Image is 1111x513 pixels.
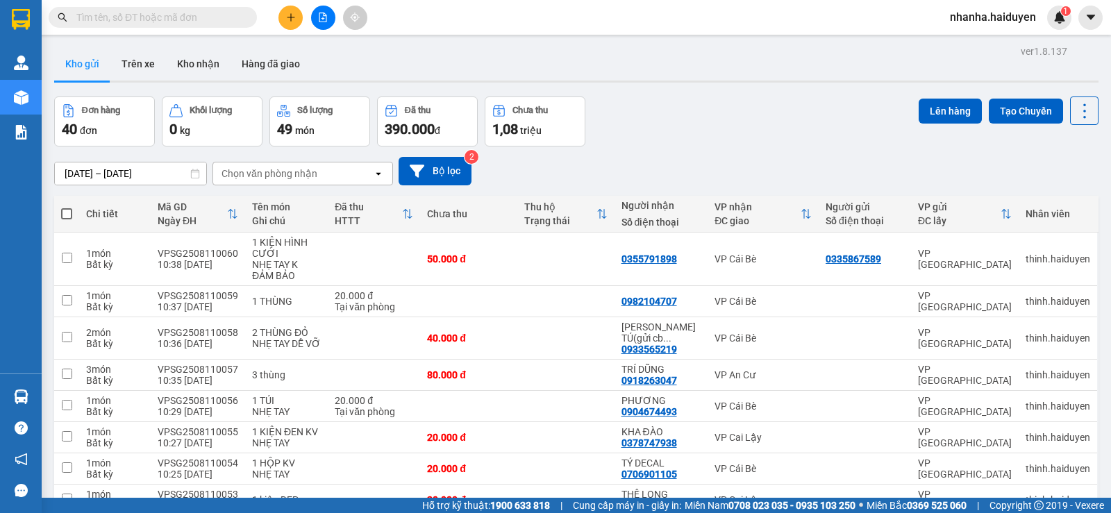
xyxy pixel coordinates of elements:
div: 0904674493 [621,406,677,417]
button: Số lượng49món [269,96,370,146]
img: warehouse-icon [14,56,28,70]
div: 50.000 đ [427,253,510,264]
div: ĐC lấy [918,215,1001,226]
div: 1 HỘP KV [252,457,321,469]
div: Tại văn phòng [335,406,413,417]
div: 10:38 [DATE] [158,259,238,270]
span: notification [15,453,28,466]
div: Tên món [252,201,321,212]
span: 390.000 [385,121,435,137]
div: Bất kỳ [86,259,144,270]
span: file-add [318,12,328,22]
div: NHẸ TAY [252,469,321,480]
span: | [977,498,979,513]
div: Số lượng [297,106,333,115]
div: 20.000 đ [335,290,413,301]
sup: 1 [1061,6,1071,16]
span: copyright [1034,501,1044,510]
span: 1 [1063,6,1068,16]
span: aim [350,12,360,22]
div: 1 món [86,426,144,437]
div: NHẸ TAY K ĐẢM BẢO [252,259,321,281]
div: 10:27 [DATE] [158,437,238,448]
div: NHẸ TAY [252,437,321,448]
div: Chưa thu [427,208,510,219]
div: 10:35 [DATE] [158,375,238,386]
button: Tạo Chuyến [989,99,1063,124]
div: VP Cái Bè [715,253,812,264]
svg: open [373,168,384,179]
div: thinh.haiduyen [1026,253,1090,264]
div: 20.000 đ [427,494,510,505]
th: Toggle SortBy [517,196,615,233]
div: Chi tiết [86,208,144,219]
div: Mã GD [158,201,227,212]
div: 1 KIỆN HÌNH CƯỚI [252,237,321,259]
div: 1 món [86,248,144,259]
div: 1 KIỆN ĐEN KV [252,426,321,437]
strong: 1900 633 818 [490,500,550,511]
input: Tìm tên, số ĐT hoặc mã đơn [76,10,240,25]
div: 0982104707 [621,296,677,307]
div: VP Cái Bè [715,463,812,474]
span: 1,08 [492,121,518,137]
div: Ghi chú [252,215,321,226]
button: Kho gửi [54,47,110,81]
button: aim [343,6,367,30]
div: Bất kỳ [86,469,144,480]
div: Chọn văn phòng nhận [222,167,317,180]
div: 1 món [86,489,144,500]
strong: 0708 023 035 - 0935 103 250 [728,500,855,511]
img: icon-new-feature [1053,11,1066,24]
div: VP [GEOGRAPHIC_DATA] [918,327,1012,349]
div: Số điện thoại [621,217,701,228]
input: Select a date range. [55,162,206,185]
div: thinh.haiduyen [1026,463,1090,474]
div: VP [GEOGRAPHIC_DATA] [918,290,1012,312]
div: 0335867589 [826,253,881,264]
div: 1 món [86,457,144,469]
div: PHƯƠNG [621,395,701,406]
span: plus [286,12,296,22]
div: thinh.haiduyen [1026,333,1090,344]
div: KHA ĐÀO [621,426,701,437]
span: đơn [80,125,97,136]
span: caret-down [1085,11,1097,24]
img: logo-vxr [12,9,30,30]
div: Tại văn phòng [335,301,413,312]
span: nhanha.haiduyen [939,8,1047,26]
button: Đã thu390.000đ [377,96,478,146]
div: Bất kỳ [86,437,144,448]
button: Hàng đã giao [231,47,311,81]
div: 80.000 đ [427,369,510,380]
div: 1 TÚI [252,395,321,406]
div: TRÍ DŨNG [621,364,701,375]
div: Ngày ĐH [158,215,227,226]
button: Đơn hàng40đơn [54,96,155,146]
div: VP [GEOGRAPHIC_DATA] [918,457,1012,480]
div: VP [GEOGRAPHIC_DATA] [918,248,1012,270]
div: Đơn hàng [82,106,120,115]
div: VPSG2508110059 [158,290,238,301]
div: thinh.haiduyen [1026,296,1090,307]
div: VPSG2508110053 [158,489,238,500]
div: 10:36 [DATE] [158,338,238,349]
th: Toggle SortBy [328,196,420,233]
div: 1 kiện DẸP [252,494,321,505]
div: VPSG2508110056 [158,395,238,406]
div: Đã thu [335,201,402,212]
div: VPSG2508110057 [158,364,238,375]
div: NHẸ TAY DỄ VỠ [252,338,321,349]
div: VP Cai Lậy [715,494,812,505]
span: Hỗ trợ kỹ thuật: [422,498,550,513]
sup: 2 [465,150,478,164]
span: ... [663,333,671,344]
button: Chưa thu1,08 triệu [485,96,585,146]
div: Số điện thoại [826,215,904,226]
div: Người nhận [621,200,701,211]
div: VP [GEOGRAPHIC_DATA] [918,395,1012,417]
button: Kho nhận [166,47,231,81]
div: ver 1.8.137 [1021,44,1067,59]
div: 0355791898 [621,253,677,264]
button: file-add [311,6,335,30]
